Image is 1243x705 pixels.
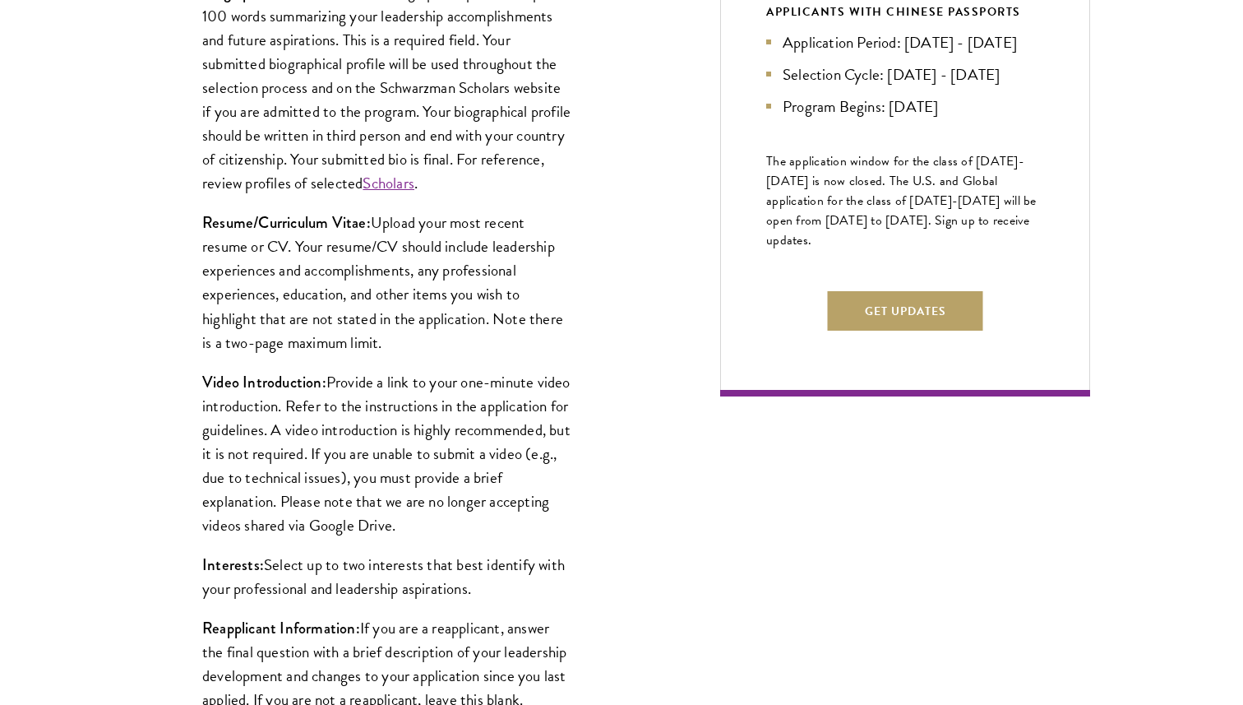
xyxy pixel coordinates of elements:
[828,291,983,331] button: Get Updates
[766,63,1044,86] li: Selection Cycle: [DATE] - [DATE]
[202,554,264,576] strong: Interests:
[363,171,414,195] a: Scholars
[766,2,1044,22] div: APPLICANTS WITH CHINESE PASSPORTS
[202,370,572,537] p: Provide a link to your one-minute video introduction. Refer to the instructions in the applicatio...
[766,95,1044,118] li: Program Begins: [DATE]
[202,211,572,354] p: Upload your most recent resume or CV. Your resume/CV should include leadership experiences and ac...
[766,30,1044,54] li: Application Period: [DATE] - [DATE]
[202,617,360,639] strong: Reapplicant Information:
[202,211,371,234] strong: Resume/Curriculum Vitae:
[202,371,326,393] strong: Video Introduction:
[202,553,572,601] p: Select up to two interests that best identify with your professional and leadership aspirations.
[766,151,1037,250] span: The application window for the class of [DATE]-[DATE] is now closed. The U.S. and Global applicat...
